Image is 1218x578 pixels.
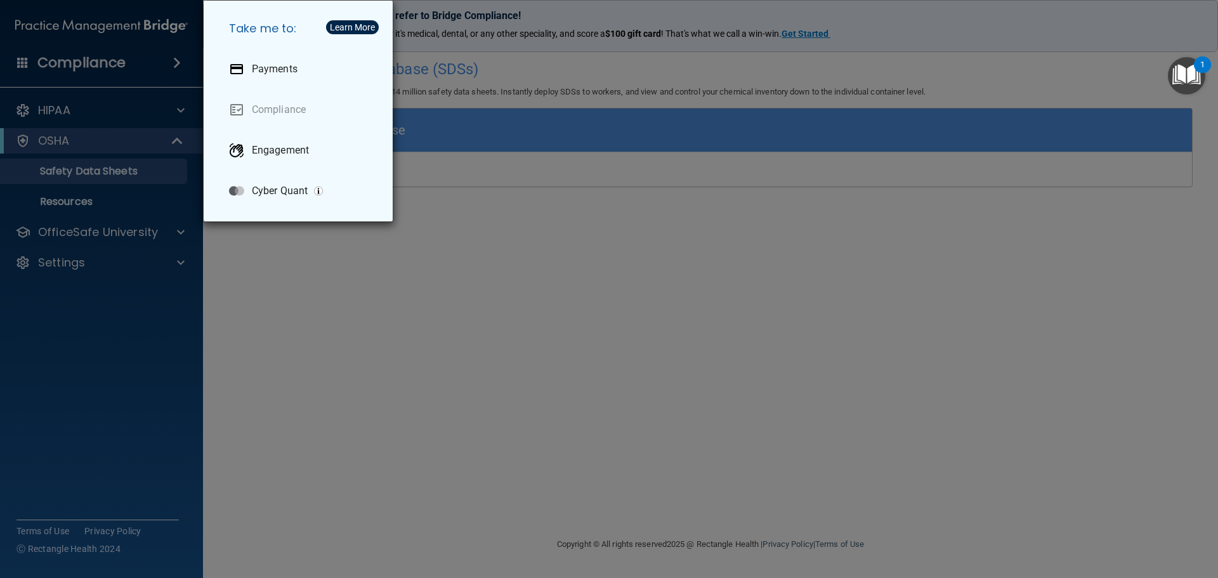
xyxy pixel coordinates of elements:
[330,23,375,32] div: Learn More
[219,51,383,87] a: Payments
[252,144,309,157] p: Engagement
[252,63,298,76] p: Payments
[219,173,383,209] a: Cyber Quant
[1168,57,1205,95] button: Open Resource Center, 1 new notification
[1200,65,1205,81] div: 1
[219,92,383,128] a: Compliance
[252,185,308,197] p: Cyber Quant
[326,20,379,34] button: Learn More
[219,133,383,168] a: Engagement
[219,11,383,46] h5: Take me to:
